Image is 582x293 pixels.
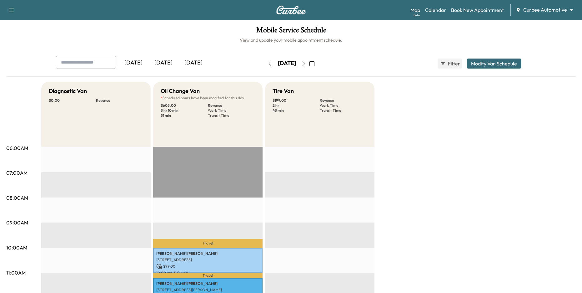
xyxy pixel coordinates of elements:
a: Calendar [425,6,446,14]
p: $ 199.00 [273,98,320,103]
p: 06:00AM [6,144,28,152]
p: Travel [153,273,263,278]
p: [PERSON_NAME] [PERSON_NAME] [156,251,259,256]
p: Revenue [208,103,255,108]
p: Travel [153,239,263,248]
p: Work Time [208,108,255,113]
p: $ 0.00 [49,98,96,103]
h5: Diagnostic Van [49,87,87,95]
h6: View and update your mobile appointment schedule. [6,37,576,43]
p: [PERSON_NAME] [PERSON_NAME] [156,281,259,286]
p: 11:00AM [6,269,26,276]
h1: Mobile Service Schedule [6,26,576,37]
p: $ 605.00 [161,103,208,108]
p: Revenue [320,98,367,103]
a: Book New Appointment [451,6,504,14]
div: [DATE] [148,56,178,70]
a: MapBeta [410,6,420,14]
button: Filter [438,59,462,69]
p: 07:00AM [6,169,28,177]
p: Scheduled hours have been modified for this day [161,95,255,100]
p: 08:00AM [6,194,28,202]
span: Curbee Automotive [523,6,567,13]
p: [STREET_ADDRESS] [156,257,259,262]
p: [STREET_ADDRESS][PERSON_NAME] [156,287,259,292]
div: [DATE] [278,59,296,67]
h5: Tire Van [273,87,294,95]
p: $ 99.00 [156,264,259,269]
p: Transit Time [208,113,255,118]
p: Revenue [96,98,143,103]
p: Transit Time [320,108,367,113]
p: 3 hr 10 min [161,108,208,113]
span: Filter [448,60,459,67]
div: [DATE] [118,56,148,70]
p: 51 min [161,113,208,118]
p: 43 min [273,108,320,113]
img: Curbee Logo [276,6,306,14]
button: Modify Van Schedule [467,59,521,69]
div: [DATE] [178,56,208,70]
p: 2 hr [273,103,320,108]
h5: Oil Change Van [161,87,200,95]
p: 09:00AM [6,219,28,226]
div: Beta [414,13,420,18]
p: 10:00 am - 11:00 am [156,270,259,275]
p: Work Time [320,103,367,108]
p: 10:00AM [6,244,27,251]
